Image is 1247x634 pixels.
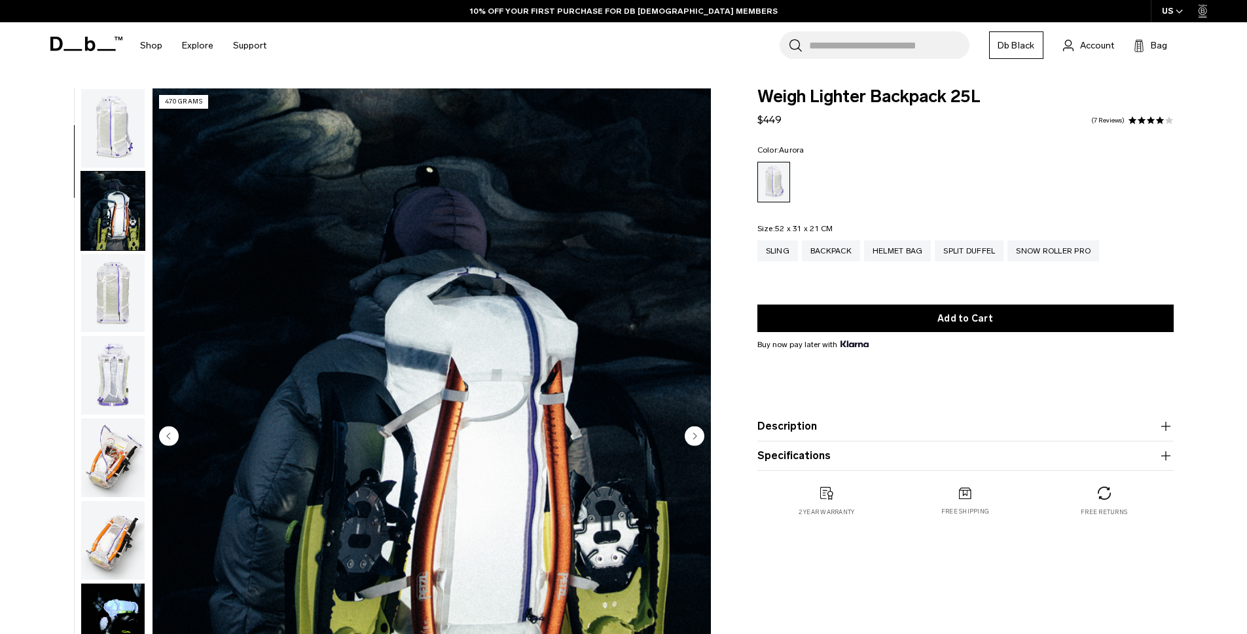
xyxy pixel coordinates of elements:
legend: Size: [757,225,833,233]
button: Weigh_Lighter_Backpack_25L_4.png [81,418,145,498]
button: Specifications [757,448,1174,464]
img: Weigh_Lighter_Backpack_25L_Lifestyle_new.png [81,172,145,250]
span: Account [1080,39,1114,52]
nav: Main Navigation [130,22,276,69]
span: Weigh Lighter Backpack 25L [757,88,1174,105]
button: Add to Cart [757,305,1174,332]
legend: Color: [757,146,804,154]
img: {"height" => 20, "alt" => "Klarna"} [840,341,869,347]
button: Weigh_Lighter_Backpack_25L_1.png [81,88,145,168]
a: 10% OFF YOUR FIRST PURCHASE FOR DB [DEMOGRAPHIC_DATA] MEMBERS [470,5,778,17]
span: Bag [1151,39,1167,52]
img: Weigh_Lighter_Backpack_25L_3.png [81,336,145,415]
a: Account [1063,37,1114,53]
a: Shop [140,22,162,69]
p: 470 grams [159,95,209,109]
button: Previous slide [159,426,179,448]
button: Description [757,419,1174,434]
button: Weigh_Lighter_Backpack_25L_2.png [81,253,145,333]
span: 52 x 31 x 21 CM [775,224,833,233]
p: 2 year warranty [799,508,855,517]
p: Free returns [1081,508,1127,517]
a: Db Black [989,31,1043,59]
a: Split Duffel [935,240,1003,261]
a: Backpack [802,240,860,261]
img: Weigh_Lighter_Backpack_25L_4.png [81,419,145,497]
span: Buy now pay later with [757,339,869,350]
button: Weigh_Lighter_Backpack_25L_5.png [81,500,145,580]
a: Snow Roller Pro [1007,240,1099,261]
a: Aurora [757,162,790,202]
a: Support [233,22,266,69]
a: Explore [182,22,213,69]
button: Weigh_Lighter_Backpack_25L_3.png [81,335,145,415]
img: Weigh_Lighter_Backpack_25L_1.png [81,89,145,168]
a: Helmet Bag [864,240,931,261]
a: 7 reviews [1091,117,1125,124]
a: Sling [757,240,798,261]
button: Weigh_Lighter_Backpack_25L_Lifestyle_new.png [81,171,145,251]
img: Weigh_Lighter_Backpack_25L_2.png [81,254,145,333]
span: $449 [757,113,782,126]
span: Aurora [779,145,804,155]
img: Weigh_Lighter_Backpack_25L_5.png [81,501,145,580]
p: Free shipping [941,507,989,516]
button: Bag [1134,37,1167,53]
button: Next slide [685,426,704,448]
